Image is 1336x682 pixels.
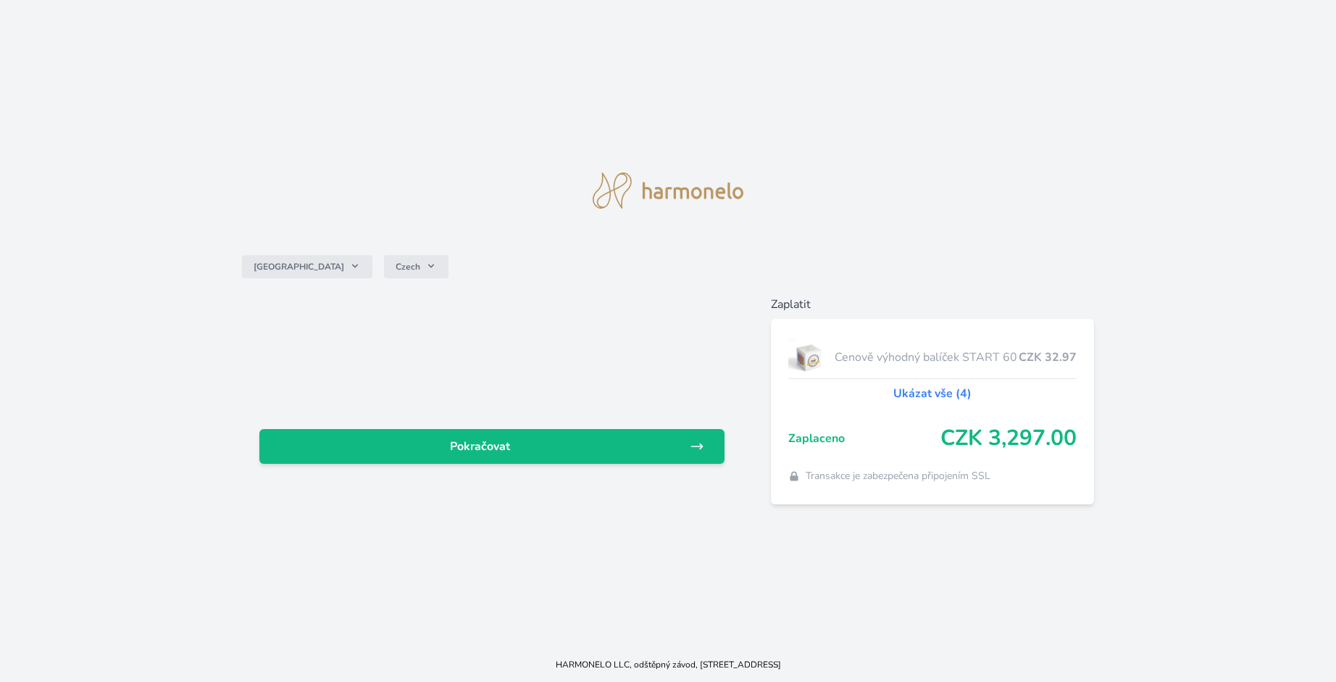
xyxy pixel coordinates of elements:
[254,261,344,273] span: [GEOGRAPHIC_DATA]
[242,255,372,278] button: [GEOGRAPHIC_DATA]
[384,255,448,278] button: Czech
[788,430,940,447] span: Zaplaceno
[893,385,972,402] a: Ukázat vše (4)
[259,429,725,464] a: Pokračovat
[835,349,1019,366] span: Cenově výhodný balíček START 60
[771,296,1094,313] h6: Zaplatit
[593,172,743,209] img: logo.svg
[271,438,690,455] span: Pokračovat
[940,425,1077,452] span: CZK 3,297.00
[396,261,420,273] span: Czech
[788,339,830,375] img: start.jpg
[806,469,990,483] span: Transakce je zabezpečena připojením SSL
[1019,349,1077,366] span: CZK 32.97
